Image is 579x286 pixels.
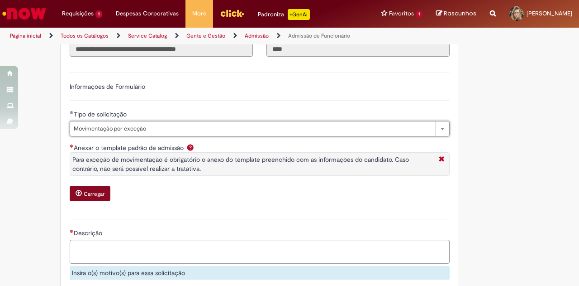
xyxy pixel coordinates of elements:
span: Necessários [70,144,74,148]
a: Gente e Gestão [186,32,225,39]
a: Rascunhos [436,10,476,18]
i: Fechar More information Por question_anexar_template_padrao_de_admissao [437,155,447,165]
span: Anexar o template padrão de admissão [74,144,185,152]
span: Para exceção de movimentação é obrigatório o anexo do template preenchido com as informações do c... [72,155,409,173]
span: More [192,9,206,18]
input: Título [70,41,253,57]
input: Código da Unidade [266,41,450,57]
small: Carregar [84,190,104,198]
span: Rascunhos [444,9,476,18]
span: Necessários [70,229,74,233]
img: click_logo_yellow_360x200.png [220,6,244,20]
span: Ajuda para Anexar o template padrão de admissão [185,144,196,151]
img: ServiceNow [1,5,47,23]
label: Informações de Formulário [70,82,145,91]
ul: Trilhas de página [7,28,379,44]
span: Despesas Corporativas [116,9,179,18]
p: +GenAi [288,9,310,20]
a: Service Catalog [128,32,167,39]
span: Descrição [74,229,104,237]
a: Todos os Catálogos [61,32,109,39]
button: Carregar anexo de Anexar o template padrão de admissão Required [70,186,110,201]
a: Página inicial [10,32,41,39]
span: [PERSON_NAME] [527,10,572,17]
span: Tipo de solicitação [74,110,128,118]
a: Admissão de Funcionário [288,32,350,39]
span: Movimentação por exceção [74,121,431,136]
div: Padroniza [258,9,310,20]
a: Admissão [245,32,269,39]
span: 1 [95,10,102,18]
div: Insira o(s) motivo(s) para essa solicitação [70,266,450,280]
span: Obrigatório Preenchido [70,111,74,114]
span: 1 [416,10,422,18]
span: Requisições [62,9,94,18]
textarea: Descrição [70,240,450,264]
span: Favoritos [389,9,414,18]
